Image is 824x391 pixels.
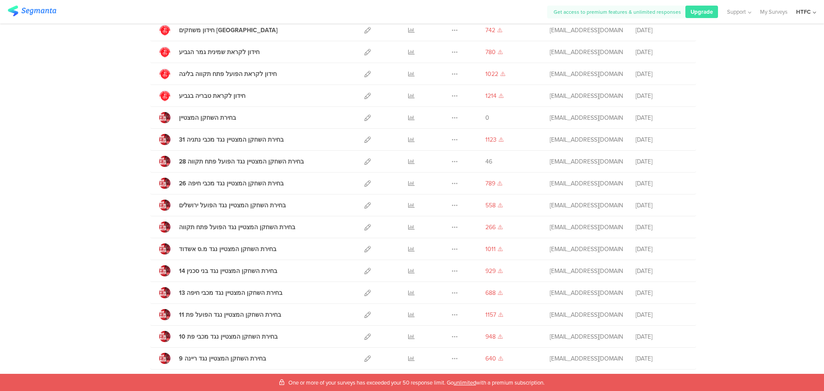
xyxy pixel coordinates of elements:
[288,379,545,387] span: One or more of your surveys has exceeded your 50 response limit. Go with a premium subscription.
[179,48,260,57] div: חידון לקראת שמינית גמר הגביע
[550,113,623,122] div: ortal@htafc.co.il
[159,134,284,145] a: בחירת השחקן המצטיין נגד מכבי נתניה 31
[636,157,687,166] div: [DATE]
[159,287,282,298] a: בחירת השחקן המצטיין נגד מכבי חיפה 13
[159,309,281,320] a: בחירת השחקן המצטיין נגד הפועל פת 11
[179,179,284,188] div: בחירת השחקן המצטיין נגד מכבי חיפה 26
[8,6,56,16] img: segmanta logo
[485,332,496,341] span: 948
[179,354,266,363] div: בחירת השחקן המצטיין נגד ריינה 9
[550,135,623,144] div: ortal@htafc.co.il
[485,91,497,100] span: 1214
[636,26,687,35] div: [DATE]
[159,112,236,123] a: בחירת השחקן המצטיין
[636,48,687,57] div: [DATE]
[485,135,497,144] span: 1123
[159,90,245,101] a: חידון לקראת טבריה בגביע
[691,8,713,16] span: Upgrade
[159,353,266,364] a: בחירת השחקן המצטיין נגד ריינה 9
[550,201,623,210] div: ortal@htafc.co.il
[179,267,277,276] div: בחירת השחקן המצטיין נגד בני סכנין 14
[636,354,687,363] div: [DATE]
[485,354,496,363] span: 640
[485,245,496,254] span: 1011
[454,379,476,387] span: unlimited
[159,156,304,167] a: בחירת השחקן המצטיין נגד הפועל פתח תקווה 28
[485,179,495,188] span: 789
[550,48,623,57] div: ortal@htafc.co.il
[159,221,295,233] a: בחירת השחקן המצטיין נגד הפועל פתח תקווה
[485,113,489,122] span: 0
[550,26,623,35] div: ortal@htafc.co.il
[159,243,276,255] a: בחירת השחקן המצטיין נגד מ.ס אשדוד
[796,8,811,16] div: HTFC
[550,91,623,100] div: ortal@htafc.co.il
[179,223,295,232] div: בחירת השחקן המצטיין נגד הפועל פתח תקווה
[550,179,623,188] div: ortal@htafc.co.il
[636,113,687,122] div: [DATE]
[727,8,746,16] span: Support
[179,135,284,144] div: בחירת השחקן המצטיין נגד מכבי נתניה 31
[550,70,623,79] div: ortal@htafc.co.il
[636,267,687,276] div: [DATE]
[636,70,687,79] div: [DATE]
[179,70,277,79] div: חידון לקראת הפועל פתח תקווה בליגה
[179,310,281,319] div: בחירת השחקן המצטיין נגד הפועל פת 11
[636,135,687,144] div: [DATE]
[550,267,623,276] div: ortal@htafc.co.il
[636,91,687,100] div: [DATE]
[636,223,687,232] div: [DATE]
[636,288,687,297] div: [DATE]
[636,201,687,210] div: [DATE]
[159,24,278,36] a: חידון משחקים [GEOGRAPHIC_DATA]
[636,310,687,319] div: [DATE]
[159,200,286,211] a: בחירת השחקן המצטיין נגד הפועל ירושלים
[159,178,284,189] a: בחירת השחקן המצטיין נגד מכבי חיפה 26
[485,26,495,35] span: 742
[179,288,282,297] div: בחירת השחקן המצטיין נגד מכבי חיפה 13
[636,332,687,341] div: [DATE]
[550,310,623,319] div: ortal@htafc.co.il
[159,68,277,79] a: חידון לקראת הפועל פתח תקווה בליגה
[159,265,277,276] a: בחירת השחקן המצטיין נגד בני סכנין 14
[485,223,496,232] span: 266
[485,157,492,166] span: 46
[179,201,286,210] div: בחירת השחקן המצטיין נגד הפועל ירושלים
[550,354,623,363] div: ortal@htafc.co.il
[550,332,623,341] div: ortal@htafc.co.il
[485,288,496,297] span: 688
[179,157,304,166] div: בחירת השחקן המצטיין נגד הפועל פתח תקווה 28
[179,26,278,35] div: חידון משחקים ברמת גן
[179,113,236,122] div: בחירת השחקן המצטיין
[485,70,498,79] span: 1022
[179,245,276,254] div: בחירת השחקן המצטיין נגד מ.ס אשדוד
[485,310,496,319] span: 1157
[179,332,278,341] div: בחירת השחקן המצטיין נגד מכבי פת 10
[179,91,245,100] div: חידון לקראת טבריה בגביע
[550,157,623,166] div: ortal@htafc.co.il
[550,288,623,297] div: ortal@htafc.co.il
[159,331,278,342] a: בחירת השחקן המצטיין נגד מכבי פת 10
[636,179,687,188] div: [DATE]
[485,201,496,210] span: 558
[550,223,623,232] div: ortal@htafc.co.il
[485,48,496,57] span: 780
[159,46,260,58] a: חידון לקראת שמינית גמר הגביע
[485,267,496,276] span: 929
[554,8,681,16] span: Get access to premium features & unlimited responses
[550,245,623,254] div: ortal@htafc.co.il
[636,245,687,254] div: [DATE]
